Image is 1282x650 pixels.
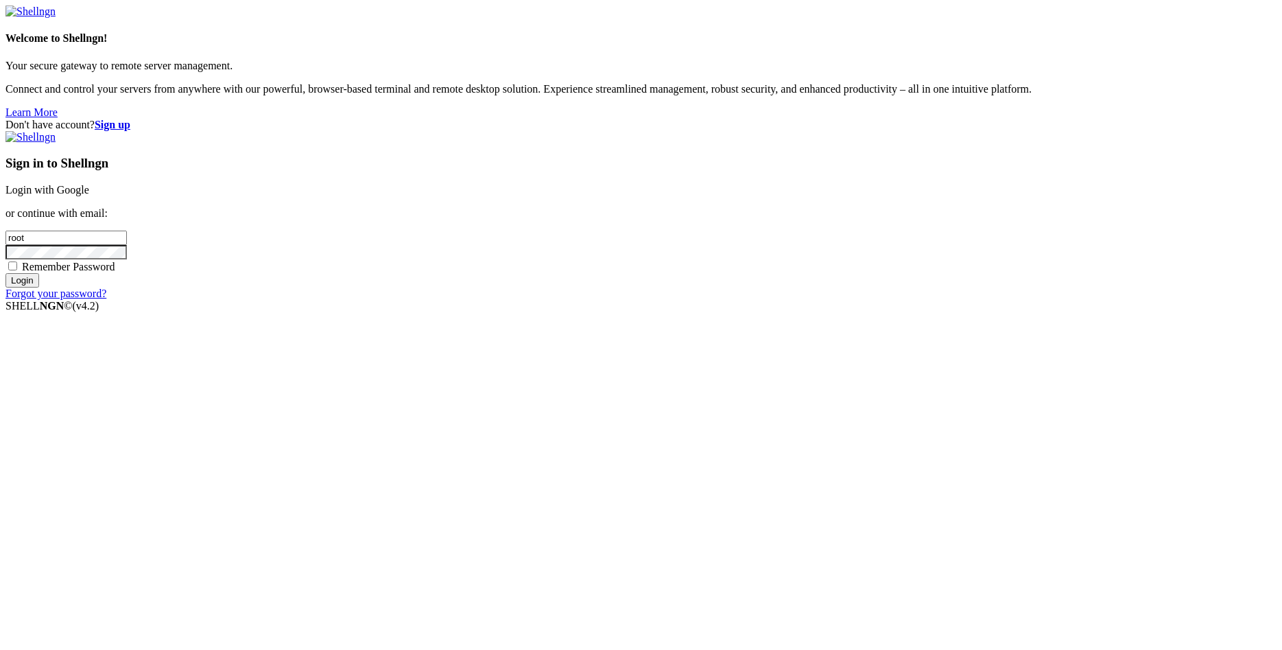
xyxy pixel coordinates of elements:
h4: Welcome to Shellngn! [5,32,1277,45]
p: Connect and control your servers from anywhere with our powerful, browser-based terminal and remo... [5,83,1277,95]
a: Sign up [95,119,130,130]
img: Shellngn [5,5,56,18]
p: Your secure gateway to remote server management. [5,60,1277,72]
input: Remember Password [8,262,17,270]
a: Forgot your password? [5,288,106,299]
span: SHELL © [5,300,99,312]
img: Shellngn [5,131,56,143]
h3: Sign in to Shellngn [5,156,1277,171]
b: NGN [40,300,64,312]
span: 4.2.0 [73,300,99,312]
a: Learn More [5,106,58,118]
input: Login [5,273,39,288]
div: Don't have account? [5,119,1277,131]
p: or continue with email: [5,207,1277,220]
input: Email address [5,231,127,245]
span: Remember Password [22,261,115,272]
a: Login with Google [5,184,89,196]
